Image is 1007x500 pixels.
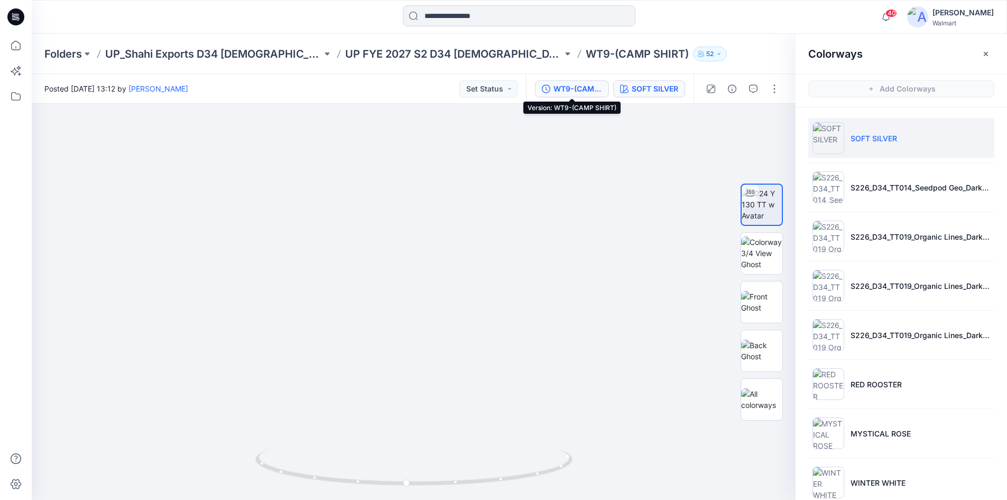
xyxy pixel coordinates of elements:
h2: Colorways [808,48,863,60]
div: [PERSON_NAME] [932,6,994,19]
p: RED ROOSTER [851,379,902,390]
p: S226_D34_TT019_Organic Lines_Dark Navy_32cm (2) 2 [851,330,990,341]
img: S226_D34_TT019_Organic Lines_Dark Navy_32cm (2) 2 [812,319,844,351]
p: WINTER WHITE [851,477,906,488]
a: UP_Shahi Exports D34 [DEMOGRAPHIC_DATA] Tops [105,47,322,61]
button: WT9-(CAMP SHIRT) [535,80,609,97]
p: S226_D34_TT019_Organic Lines_Dark Navy_32cm (2) [851,231,990,242]
button: 52 [693,47,727,61]
img: S226_D34_TT019_Organic Lines_Dark Navy_32cm (2) 1 [812,270,844,302]
img: S226_D34_TT014_Seedpod Geo_Darkest Brown_16cm (1) [812,171,844,203]
img: WINTER WHITE [812,467,844,498]
img: S226_D34_TT019_Organic Lines_Dark Navy_32cm (2) [812,221,844,252]
img: Back Ghost [741,340,782,362]
p: S226_D34_TT014_Seedpod Geo_Darkest Brown_16cm (1) [851,182,990,193]
img: SOFT SILVER [812,122,844,154]
img: Front Ghost [741,291,782,313]
img: RED ROOSTER [812,368,844,400]
p: S226_D34_TT019_Organic Lines_Dark Navy_32cm (2) 1 [851,280,990,292]
button: SOFT SILVER [613,80,685,97]
a: [PERSON_NAME] [128,84,188,93]
button: Details [724,80,741,97]
div: SOFT SILVER [632,83,678,95]
p: 52 [706,48,714,60]
a: UP FYE 2027 S2 D34 [DEMOGRAPHIC_DATA] Woven Tops [345,47,562,61]
p: SOFT SILVER [851,133,897,144]
p: WT9-(CAMP SHIRT) [586,47,689,61]
img: MYSTICAL ROSE [812,417,844,449]
p: MYSTICAL ROSE [851,428,911,439]
span: Posted [DATE] 13:12 by [44,83,188,94]
img: Colorway 3/4 View Ghost [741,237,782,270]
div: Walmart [932,19,994,27]
a: Folders [44,47,82,61]
span: 40 [885,9,897,17]
div: WT9-(CAMP SHIRT) [553,83,602,95]
img: All colorways [741,388,782,411]
img: avatar [907,6,928,28]
img: 2024 Y 130 TT w Avatar [742,188,782,221]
